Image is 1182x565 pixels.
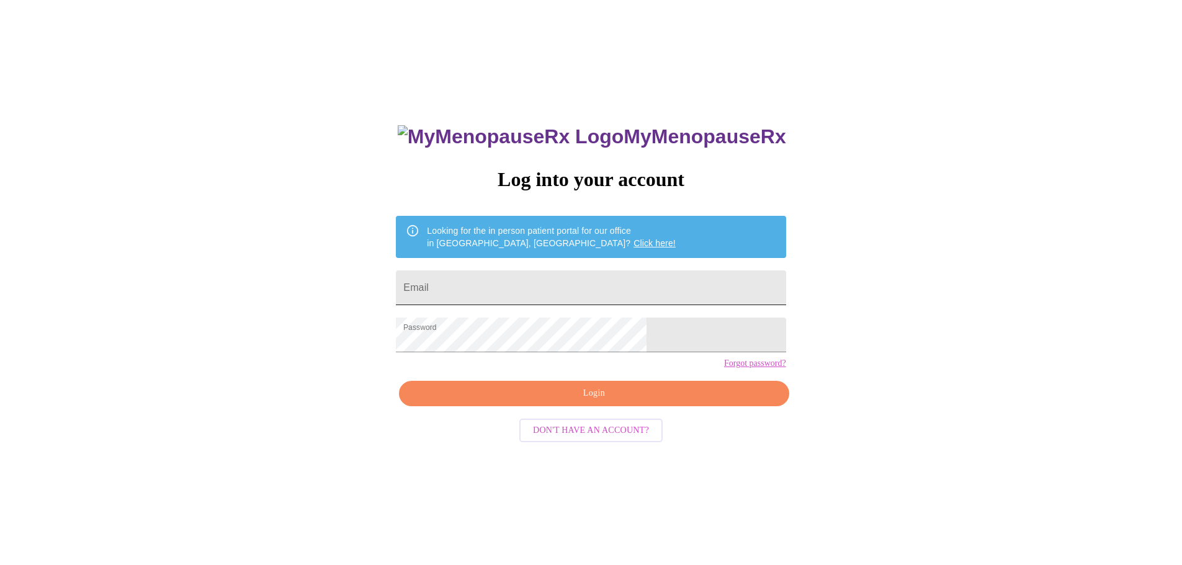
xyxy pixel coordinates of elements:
[399,381,789,406] button: Login
[396,168,786,191] h3: Log into your account
[413,386,774,401] span: Login
[398,125,786,148] h3: MyMenopauseRx
[724,358,786,368] a: Forgot password?
[398,125,624,148] img: MyMenopauseRx Logo
[533,423,649,438] span: Don't have an account?
[519,419,663,443] button: Don't have an account?
[634,238,676,248] a: Click here!
[427,220,676,254] div: Looking for the in person patient portal for our office in [GEOGRAPHIC_DATA], [GEOGRAPHIC_DATA]?
[516,424,666,435] a: Don't have an account?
